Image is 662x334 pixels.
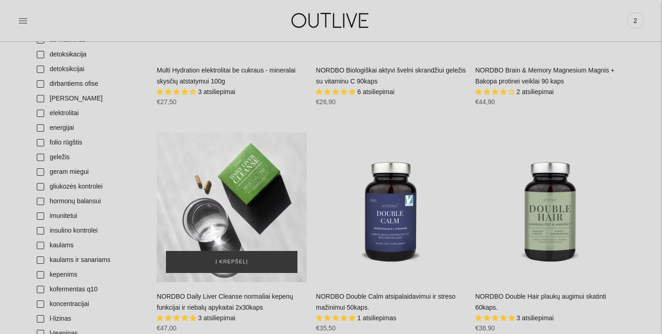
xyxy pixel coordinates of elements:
a: 2 [627,11,644,31]
span: 1 atsiliepimas [357,314,396,322]
span: 3 atsiliepimai [517,314,554,322]
a: NORDBO Daily Liver Cleanse normaliai kepenų funkcijai ir riebalų apykaitai 2x30kaps [157,293,293,311]
span: €35,50 [316,324,336,332]
span: €27,50 [157,98,177,106]
a: elektrolitai [31,106,148,121]
a: dirbantiems ofise [31,77,148,91]
a: l-lizinas [31,312,148,326]
span: €38,90 [475,324,495,332]
span: Į krepšelį [216,257,248,267]
a: energijai [31,121,148,135]
span: 5.00 stars [157,314,198,322]
a: gliukozės kontrolei [31,179,148,194]
span: €47,00 [157,324,177,332]
span: €44,90 [475,98,495,106]
button: Į krepšelį [166,251,297,273]
a: NORDBO Biologiškai aktyvi švelni skrandžiui geležis su vitaminu C 90kaps [316,67,466,85]
a: insulino kontrolei [31,223,148,238]
a: kaulams ir sanariams [31,253,148,267]
a: NORDBO Double Hair plaukų augimui skatinti 60kaps. [475,293,606,311]
a: [PERSON_NAME] [31,91,148,106]
span: 2 [629,14,642,27]
a: detoksikacija [31,47,148,62]
a: NORDBO Brain & Memory Magnesium Magnis + Bakopa protinei veiklai 90 kaps [475,67,615,85]
a: NORDBO Double Calm atsipalaidavimui ir streso mažinimui 50kaps. [316,133,466,282]
a: NORDBO Daily Liver Cleanse normaliai kepenų funkcijai ir riebalų apykaitai 2x30kaps [157,133,307,282]
a: kofermentas q10 [31,282,148,297]
span: 5.00 stars [316,88,357,95]
a: hormonų balansui [31,194,148,209]
a: folio rūgštis [31,135,148,150]
a: kaulams [31,238,148,253]
a: koncentracijai [31,297,148,312]
a: detoksikcijai [31,62,148,77]
span: 5.00 stars [316,314,357,322]
span: 4.00 stars [475,88,517,95]
span: 5.00 stars [475,314,517,322]
span: €26,90 [316,98,336,106]
span: 3 atsiliepimai [198,88,235,95]
span: 6 atsiliepimai [357,88,394,95]
a: NORDBO Double Calm atsipalaidavimui ir streso mažinimui 50kaps. [316,293,455,311]
a: NORDBO Double Hair plaukų augimui skatinti 60kaps. [475,133,625,282]
a: imunitetui [31,209,148,223]
span: 3 atsiliepimai [198,314,235,322]
span: 4.67 stars [157,88,198,95]
a: Multi Hydration elektrolitai be cukraus - mineralai skysčių atstatymui 100g [157,67,296,85]
span: 2 atsiliepimai [517,88,554,95]
a: geram miegui [31,165,148,179]
a: geležis [31,150,148,165]
img: OUTLIVE [274,5,388,36]
a: kepenims [31,267,148,282]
